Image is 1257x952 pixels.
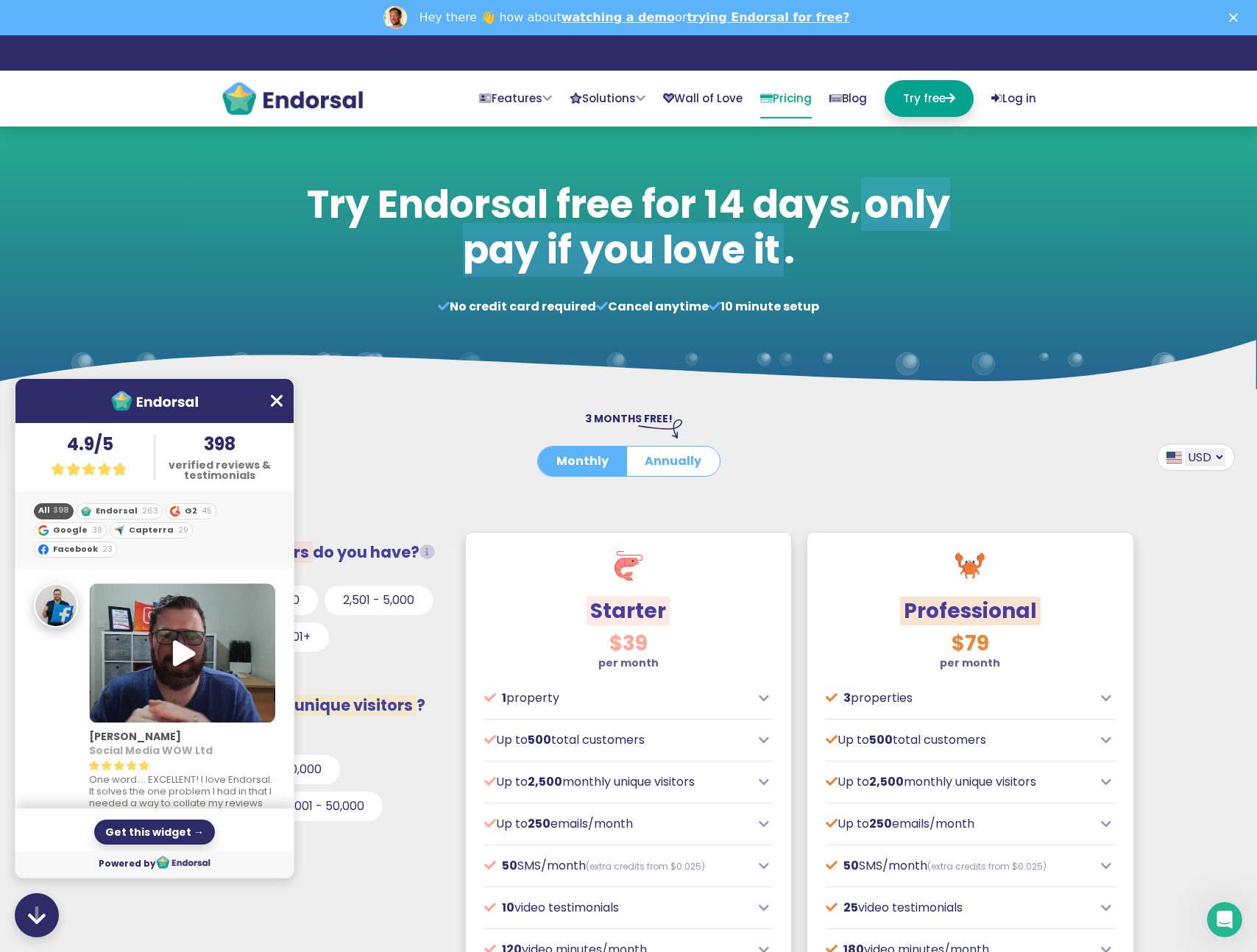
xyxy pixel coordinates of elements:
[826,773,1092,791] p: Up to monthly unique visitors
[614,551,643,580] img: shrimp.svg
[185,505,197,516] strong: G2
[35,585,77,626] img: Simon Clark
[885,80,974,117] a: Try free
[26,434,153,455] h4: 4.9/5
[484,857,751,875] p: SMS/month
[81,506,91,516] img: endorsal-icon.png
[94,820,215,845] div: Get this widget →
[142,505,158,516] span: 263
[502,689,506,706] span: 1
[1229,13,1244,22] div: Close
[760,80,812,118] a: Pricing
[843,899,858,916] span: 25
[102,543,113,555] span: 23
[528,773,562,790] span: 2,500
[955,551,985,580] img: crab.svg
[156,434,283,455] h4: 398
[92,524,102,536] span: 38
[53,524,88,536] strong: Google
[484,773,751,791] p: Up to monthly unique visitors
[484,731,751,749] p: Up to total customers
[383,6,407,29] img: Profile image for Dean
[843,857,859,874] span: 50
[220,695,417,716] span: monthly unique visitors
[484,815,751,833] p: Up to emails/month
[663,80,743,117] a: Wall of Love
[869,773,904,790] span: 2,500
[940,656,1000,670] strong: per month
[170,506,180,516] img: g2.com.png
[221,80,364,117] img: endorsal-logo@2x.png
[53,504,69,516] span: 398
[463,177,951,277] span: only pay if you love it
[129,524,174,536] strong: Capterra
[89,731,275,743] h3: [PERSON_NAME]
[156,460,283,480] p: verified reviews & testimonials
[1207,902,1242,937] iframe: Intercom live chat
[89,745,275,757] h4: Social Media WOW Ltd
[900,597,1041,625] span: Professional
[38,525,49,536] img: google.com.png
[587,597,670,625] span: Starter
[826,689,1092,707] p: properties
[38,544,49,555] img: facebook.com.png
[826,815,1092,833] p: Up to emails/month
[826,731,1092,749] p: Up to total customers
[570,80,645,117] a: Solutions
[826,899,1092,917] p: video testimonials
[178,524,188,536] span: 29
[156,856,211,869] img: Endorsal.io
[528,815,550,832] span: 250
[419,544,435,560] i: Total customers from whom you request testimonials/reviews.
[484,689,751,707] p: property
[626,447,720,476] button: Annually
[502,857,517,874] span: 50
[38,504,50,516] strong: All
[15,856,294,870] span: Powered by
[110,386,199,416] img: 1619532225256-endorsal-logo-white%402x.png
[638,419,682,438] img: arrow-right-down.svg
[562,10,675,24] a: watching a demo
[952,629,989,658] span: $79
[586,860,705,873] span: (extra credits from $0.025)
[585,411,673,426] span: 3 MONTHS FREE!
[114,525,124,536] img: capterra.com.png
[419,10,849,25] div: Hey there 👋 how about or
[991,80,1036,117] a: Log in
[202,505,212,516] span: 45
[300,182,958,274] h1: Try Endorsal free for 14 days, .
[598,656,659,670] strong: per month
[325,586,433,615] button: 2,501 - 5,000
[96,505,138,516] strong: Endorsal
[260,792,383,821] button: 25,001 - 50,000
[479,80,552,117] a: Features
[927,860,1047,873] span: (extra credits from $0.025)
[687,10,849,24] a: trying Endorsal for free?
[528,731,551,748] span: 500
[300,298,958,316] p: No credit card required Cancel anytime 10 minute setup
[538,447,627,476] button: Monthly
[89,772,275,821] span: One word.... EXCELLENT! I love Endorsal. It solves the one problem I had in that I needed a way t...
[869,731,893,748] span: 500
[502,899,514,916] span: 10
[826,857,1092,875] p: SMS/month
[869,815,892,832] span: 250
[484,899,751,917] p: video testimonials
[843,689,851,706] span: 3
[609,629,648,658] span: $39
[53,543,98,555] strong: Facebook
[829,80,867,117] a: Blog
